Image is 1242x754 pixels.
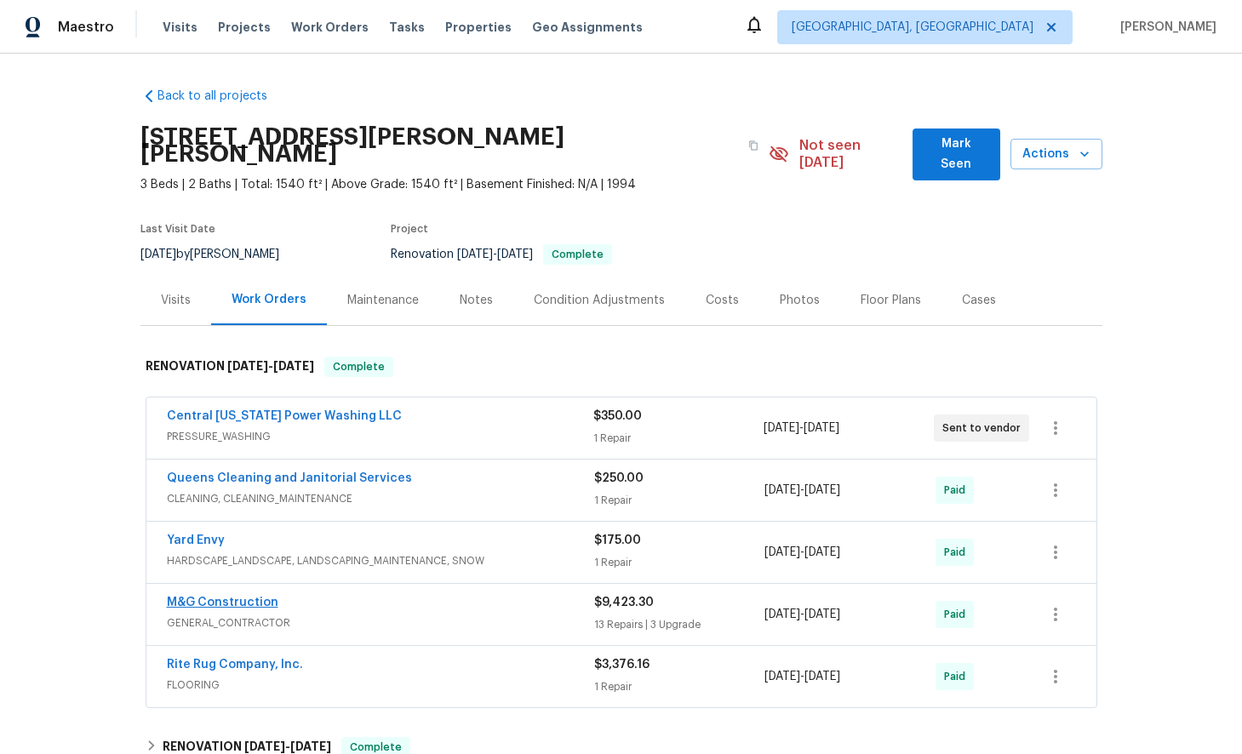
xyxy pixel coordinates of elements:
div: 1 Repair [594,678,765,695]
span: - [244,740,331,752]
div: Floor Plans [861,292,921,309]
span: - [764,482,840,499]
span: Mark Seen [926,134,987,175]
a: Central [US_STATE] Power Washing LLC [167,410,402,422]
span: [DATE] [764,671,800,683]
span: $175.00 [594,534,641,546]
button: Actions [1010,139,1102,170]
span: Last Visit Date [140,224,215,234]
span: FLOORING [167,677,594,694]
span: Maestro [58,19,114,36]
div: by [PERSON_NAME] [140,244,300,265]
span: Actions [1024,144,1089,165]
a: Queens Cleaning and Janitorial Services [167,472,412,484]
h6: RENOVATION [146,357,314,377]
span: [DATE] [140,248,176,260]
span: [DATE] [244,740,285,752]
span: [DATE] [804,546,840,558]
div: Notes [460,292,493,309]
span: - [764,420,839,437]
a: M&G Construction [167,597,278,608]
div: 1 Repair [594,554,765,571]
a: Rite Rug Company, Inc. [167,659,303,671]
span: Geo Assignments [532,19,643,36]
span: Properties [445,19,512,36]
span: [DATE] [290,740,331,752]
span: $250.00 [594,472,644,484]
span: - [764,544,840,561]
span: - [764,606,840,623]
h2: [STREET_ADDRESS][PERSON_NAME][PERSON_NAME] [140,129,739,163]
span: Paid [944,544,972,561]
span: HARDSCAPE_LANDSCAPE, LANDSCAPING_MAINTENANCE, SNOW [167,552,594,569]
span: - [227,360,314,372]
div: RENOVATION [DATE]-[DATE]Complete [140,340,1102,394]
span: 3 Beds | 2 Baths | Total: 1540 ft² | Above Grade: 1540 ft² | Basement Finished: N/A | 1994 [140,176,770,193]
span: - [457,248,533,260]
span: Complete [545,249,610,260]
span: [PERSON_NAME] [1113,19,1216,36]
div: 1 Repair [594,492,765,509]
div: Costs [706,292,739,309]
span: Paid [944,668,972,685]
span: [DATE] [804,422,839,434]
div: 13 Repairs | 3 Upgrade [594,616,765,633]
div: Cases [962,292,996,309]
span: Tasks [389,21,425,33]
span: Visits [163,19,197,36]
span: Complete [326,358,392,375]
span: Not seen [DATE] [799,137,902,171]
div: 1 Repair [593,430,764,447]
div: Condition Adjustments [534,292,665,309]
span: Renovation [391,248,612,260]
span: GENERAL_CONTRACTOR [167,614,594,631]
span: [DATE] [764,546,800,558]
span: $9,423.30 [594,597,654,608]
span: [DATE] [497,248,533,260]
span: [DATE] [764,484,800,496]
span: Projects [218,19,271,36]
span: Paid [944,606,972,623]
span: [DATE] [804,484,840,496]
div: Visits [161,292,191,309]
span: Paid [944,482,972,499]
button: Mark Seen [913,129,1000,180]
span: Project [391,224,428,234]
span: $3,376.16 [594,659,650,671]
span: [DATE] [804,608,840,620]
span: Work Orders [291,19,369,36]
span: [DATE] [764,422,799,434]
span: Sent to vendor [942,420,1027,437]
span: - [764,668,840,685]
span: [GEOGRAPHIC_DATA], [GEOGRAPHIC_DATA] [792,19,1033,36]
span: [DATE] [227,360,268,372]
button: Copy Address [738,130,769,161]
span: PRESSURE_WASHING [167,428,593,445]
a: Yard Envy [167,534,225,546]
span: $350.00 [593,410,642,422]
div: Maintenance [347,292,419,309]
span: [DATE] [457,248,493,260]
span: [DATE] [273,360,314,372]
span: [DATE] [764,608,800,620]
a: Back to all projects [140,88,304,105]
span: CLEANING, CLEANING_MAINTENANCE [167,490,594,507]
div: Photos [780,292,820,309]
div: Work Orders [232,291,306,308]
span: [DATE] [804,671,840,683]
